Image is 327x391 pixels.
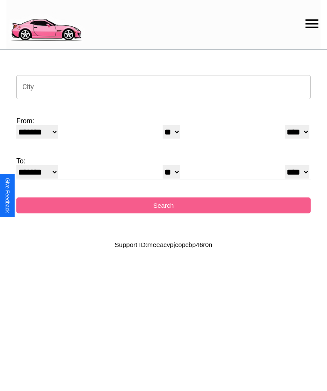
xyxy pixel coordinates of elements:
p: Support ID: meeacvpjcopcbp46r0n [115,239,213,250]
label: From: [16,117,311,125]
img: logo [6,4,85,43]
div: Give Feedback [4,178,10,213]
label: To: [16,157,311,165]
button: Search [16,197,311,213]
